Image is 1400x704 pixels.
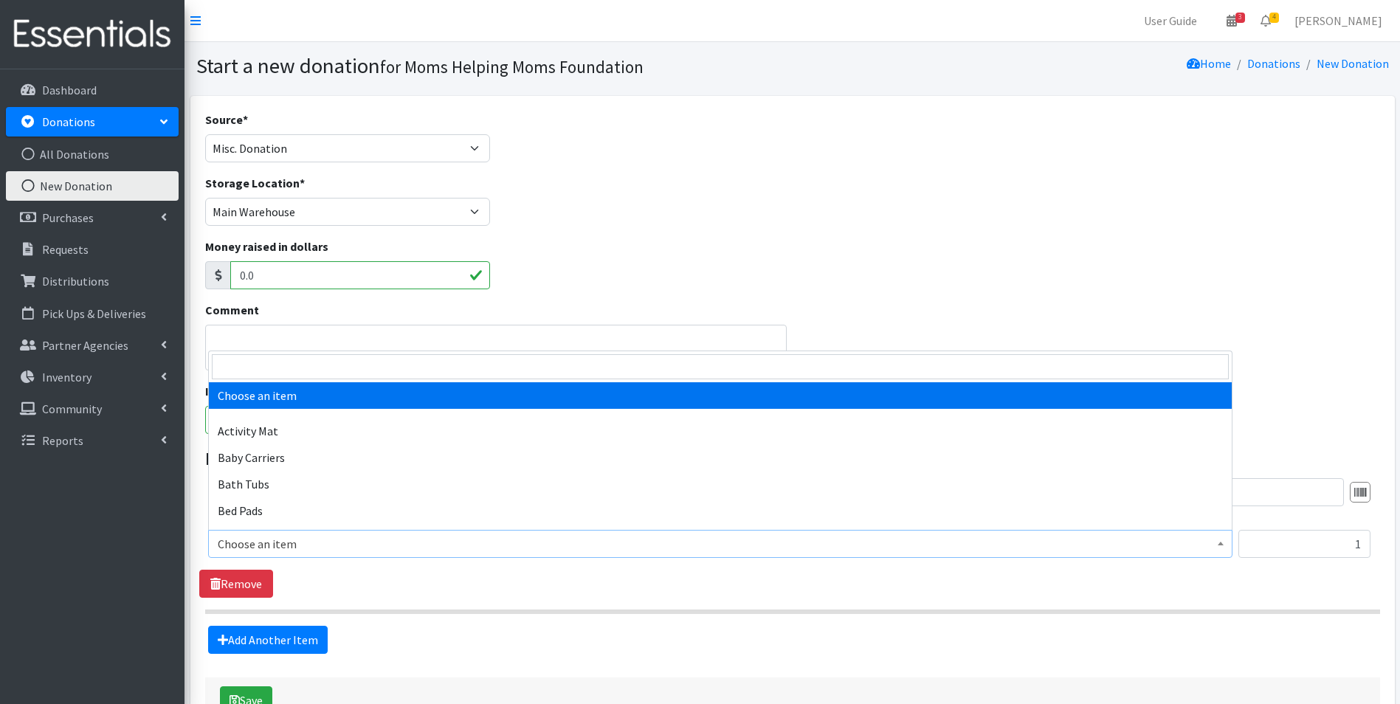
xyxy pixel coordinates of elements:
a: User Guide [1132,6,1209,35]
p: Requests [42,242,89,257]
a: Donations [1247,56,1300,71]
a: 4 [1249,6,1283,35]
label: Money raised in dollars [205,238,328,255]
li: Activity Mat [209,418,1232,444]
a: Pick Ups & Deliveries [6,299,179,328]
a: Purchases [6,203,179,232]
a: All Donations [6,139,179,169]
abbr: required [243,112,248,127]
input: Quantity [1238,530,1370,558]
label: Comment [205,301,259,319]
a: Inventory [6,362,179,392]
p: Reports [42,433,83,448]
p: Purchases [42,210,94,225]
a: Distributions [6,266,179,296]
label: Issued on [205,382,262,400]
legend: Items in this donation [205,446,1380,472]
p: Pick Ups & Deliveries [42,306,146,321]
a: Home [1187,56,1231,71]
li: Bath Tubs [209,471,1232,497]
li: Choose an item [209,382,1232,409]
p: Distributions [42,274,109,289]
p: Inventory [42,370,92,384]
a: Donations [6,107,179,137]
a: Add Another Item [208,626,328,654]
small: for Moms Helping Moms Foundation [380,56,644,77]
span: 4 [1269,13,1279,23]
span: Choose an item [208,530,1232,558]
a: Reports [6,426,179,455]
p: Donations [42,114,95,129]
a: New Donation [6,171,179,201]
li: Bed Pads [209,497,1232,524]
label: Source [205,111,248,128]
a: Community [6,394,179,424]
span: 3 [1235,13,1245,23]
a: New Donation [1317,56,1389,71]
label: Storage Location [205,174,305,192]
img: HumanEssentials [6,10,179,59]
p: Partner Agencies [42,338,128,353]
a: Remove [199,570,273,598]
abbr: required [300,176,305,190]
h1: Start a new donation [196,53,787,79]
a: Dashboard [6,75,179,105]
li: Baby Carriers [209,444,1232,471]
a: 3 [1215,6,1249,35]
a: Partner Agencies [6,331,179,360]
a: Requests [6,235,179,264]
li: Bibs [209,524,1232,551]
p: Community [42,401,102,416]
p: Dashboard [42,83,97,97]
span: Choose an item [218,534,1223,554]
a: [PERSON_NAME] [1283,6,1394,35]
